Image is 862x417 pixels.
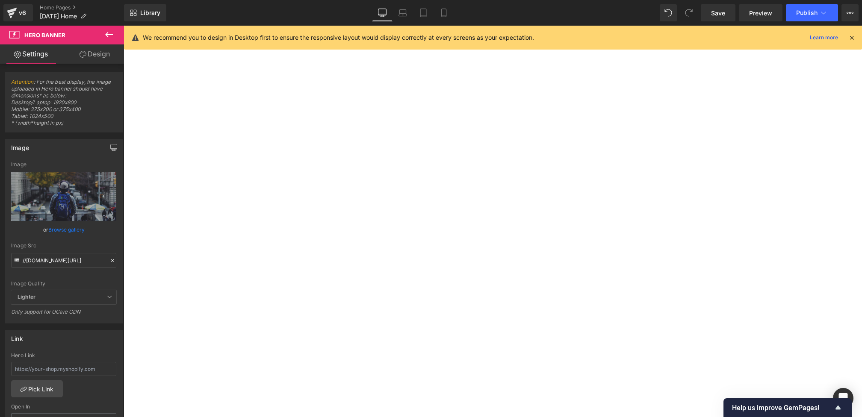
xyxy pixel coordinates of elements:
div: Hero Link [11,352,116,358]
a: Preview [739,4,782,21]
a: Attention [11,79,34,85]
div: Image [11,139,29,151]
a: Mobile [434,4,454,21]
p: We recommend you to design in Desktop first to ensure the responsive layout would display correct... [143,33,534,42]
span: Library [140,9,160,17]
a: Laptop [393,4,413,21]
span: Preview [749,9,772,18]
div: Open In [11,404,116,410]
div: Image [11,162,116,167]
div: Link [11,330,23,342]
input: Link [11,253,116,268]
a: v6 [3,4,33,21]
a: Design [64,44,126,64]
div: Image Quality [11,281,116,287]
span: Publish [796,9,818,16]
a: Home Pages [40,4,124,11]
a: Browse gallery [48,222,85,237]
div: or [11,225,116,234]
a: Learn more [806,32,841,43]
a: Tablet [413,4,434,21]
a: Desktop [372,4,393,21]
button: Publish [786,4,838,21]
div: v6 [17,7,28,18]
a: Pick Link [11,380,63,397]
span: : For the best display, the image uploaded in Hero banner should have dimensions* as below: Deskt... [11,79,116,132]
b: Lighter [18,294,35,300]
button: Redo [680,4,697,21]
button: Undo [660,4,677,21]
span: Hero Banner [24,32,65,38]
span: Help us improve GemPages! [732,404,833,412]
span: Save [711,9,725,18]
div: Image Src [11,243,116,249]
input: https://your-shop.myshopify.com [11,362,116,376]
div: Only support for UCare CDN [11,308,116,321]
button: More [841,4,859,21]
button: Show survey - Help us improve GemPages! [732,402,843,413]
div: Open Intercom Messenger [833,388,853,408]
span: [DATE] Home [40,13,77,20]
a: New Library [124,4,166,21]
